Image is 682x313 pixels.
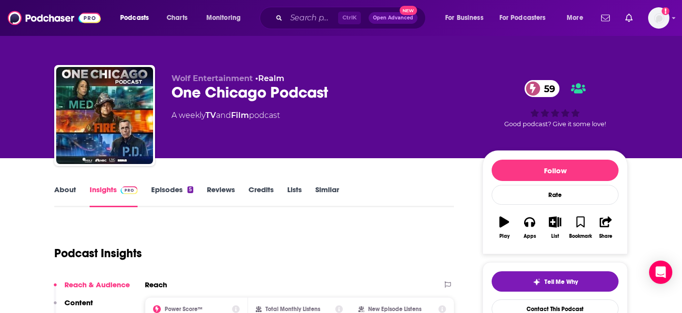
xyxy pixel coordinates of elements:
span: More [567,11,583,25]
a: Similar [315,185,339,207]
div: List [551,233,559,239]
a: Film [231,111,249,120]
span: Charts [167,11,187,25]
button: open menu [560,10,595,26]
h2: Total Monthly Listens [265,306,320,313]
div: Rate [492,185,619,205]
span: Ctrl K [338,12,361,24]
button: open menu [493,10,560,26]
div: Share [599,233,612,239]
h2: New Episode Listens [368,306,421,313]
img: Podchaser Pro [121,186,138,194]
button: List [542,210,568,245]
button: Follow [492,160,619,181]
a: Episodes5 [151,185,193,207]
a: 59 [525,80,560,97]
button: Share [593,210,619,245]
span: For Business [445,11,483,25]
a: TV [205,111,216,120]
button: Bookmark [568,210,593,245]
a: Show notifications dropdown [597,10,614,26]
span: Open Advanced [373,16,413,20]
a: About [54,185,76,207]
span: Monitoring [206,11,241,25]
a: Realm [258,74,284,83]
button: tell me why sparkleTell Me Why [492,271,619,292]
a: Charts [160,10,193,26]
div: Open Intercom Messenger [649,261,672,284]
div: Search podcasts, credits, & more... [269,7,435,29]
span: 59 [534,80,560,97]
button: Play [492,210,517,245]
img: User Profile [648,7,669,29]
h1: Podcast Insights [54,246,142,261]
span: and [216,111,231,120]
h2: Reach [145,280,167,289]
button: open menu [438,10,496,26]
a: Credits [248,185,274,207]
img: tell me why sparkle [533,278,541,286]
div: Play [499,233,510,239]
p: Reach & Audience [64,280,130,289]
div: Apps [524,233,536,239]
button: Reach & Audience [54,280,130,298]
div: 5 [187,186,193,193]
a: Reviews [207,185,235,207]
span: Logged in as anna.andree [648,7,669,29]
input: Search podcasts, credits, & more... [286,10,338,26]
a: Lists [287,185,302,207]
span: Good podcast? Give it some love! [504,120,606,128]
button: open menu [200,10,253,26]
button: Show profile menu [648,7,669,29]
button: Open AdvancedNew [369,12,418,24]
span: • [255,74,284,83]
svg: Add a profile image [662,7,669,15]
span: Wolf Entertainment [171,74,253,83]
button: open menu [113,10,161,26]
img: Podchaser - Follow, Share and Rate Podcasts [8,9,101,27]
button: Apps [517,210,542,245]
a: Show notifications dropdown [621,10,636,26]
img: One Chicago Podcast [56,67,153,164]
div: 59Good podcast? Give it some love! [482,74,628,134]
h2: Power Score™ [165,306,202,313]
span: Podcasts [120,11,149,25]
span: For Podcasters [499,11,546,25]
div: Bookmark [569,233,592,239]
span: New [400,6,417,15]
p: Content [64,298,93,307]
span: Tell Me Why [544,278,578,286]
a: InsightsPodchaser Pro [90,185,138,207]
div: A weekly podcast [171,110,280,121]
